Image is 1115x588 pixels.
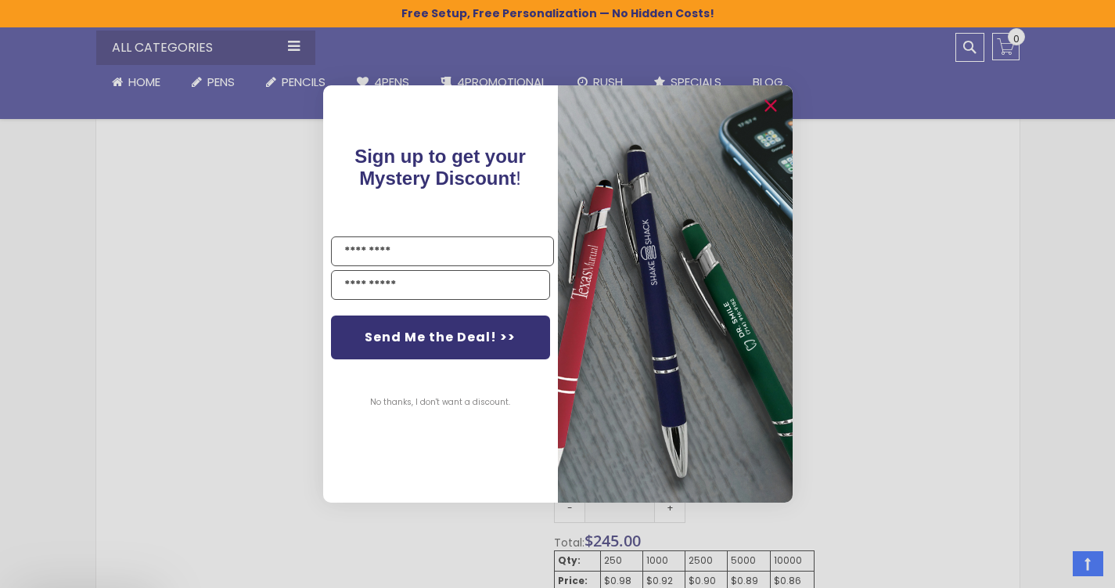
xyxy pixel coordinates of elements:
[558,85,793,503] img: 081b18bf-2f98-4675-a917-09431eb06994.jpeg
[331,270,550,300] input: YOUR EMAIL
[354,146,526,189] span: Sign up to get your Mystery Discount
[986,546,1115,588] iframe: Google Customer Reviews
[758,93,783,118] button: Close dialog
[331,316,550,359] button: Send Me the Deal! >>
[354,146,526,189] span: !
[362,383,518,422] button: No thanks, I don't want a discount.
